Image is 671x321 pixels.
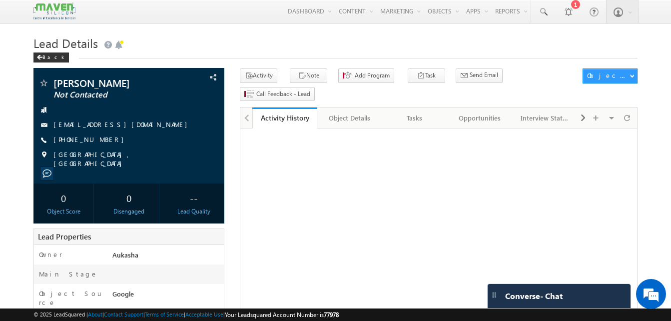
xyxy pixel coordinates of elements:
button: Add Program [338,68,394,83]
div: Opportunities [456,112,504,124]
a: About [88,311,102,317]
a: Acceptable Use [185,311,223,317]
a: Object Details [317,107,382,128]
div: Lead Quality [166,207,221,216]
span: [GEOGRAPHIC_DATA], [GEOGRAPHIC_DATA] [53,150,207,168]
div: 0 [36,188,91,207]
span: Not Contacted [53,90,171,100]
div: Object Score [36,207,91,216]
div: Back [33,52,69,62]
span: © 2025 LeadSquared | | | | | [33,310,339,319]
span: Add Program [355,71,390,80]
a: [EMAIL_ADDRESS][DOMAIN_NAME] [53,120,192,128]
div: -- [166,188,221,207]
a: Opportunities [448,107,513,128]
label: Owner [39,250,62,259]
div: Object Actions [587,71,630,80]
button: Call Feedback - Lead [240,87,315,101]
button: Object Actions [583,68,638,83]
button: Send Email [456,68,503,83]
div: 0 [101,188,156,207]
span: Send Email [470,70,498,79]
div: Activity History [260,113,310,122]
a: Back [33,52,74,60]
button: Note [290,68,327,83]
label: Main Stage [39,269,98,278]
div: Google [110,289,224,303]
div: Tasks [391,112,439,124]
div: Interview Status [521,112,569,124]
div: Disengaged [101,207,156,216]
img: carter-drag [490,291,498,299]
img: Custom Logo [33,2,75,20]
span: Your Leadsquared Account Number is [225,311,339,318]
div: Object Details [325,112,373,124]
span: 77978 [324,311,339,318]
a: Interview Status [513,107,578,128]
button: Task [408,68,445,83]
a: Activity History [252,107,317,128]
span: Lead Details [33,35,98,51]
label: Object Source [39,289,103,307]
span: Converse - Chat [505,291,563,300]
a: Terms of Service [145,311,184,317]
span: Call Feedback - Lead [256,89,310,98]
a: Contact Support [104,311,143,317]
a: Tasks [383,107,448,128]
span: Aukasha [112,250,138,259]
span: [PERSON_NAME] [53,78,171,88]
button: Activity [240,68,277,83]
span: Lead Properties [38,231,91,241]
span: [PHONE_NUMBER] [53,135,129,145]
